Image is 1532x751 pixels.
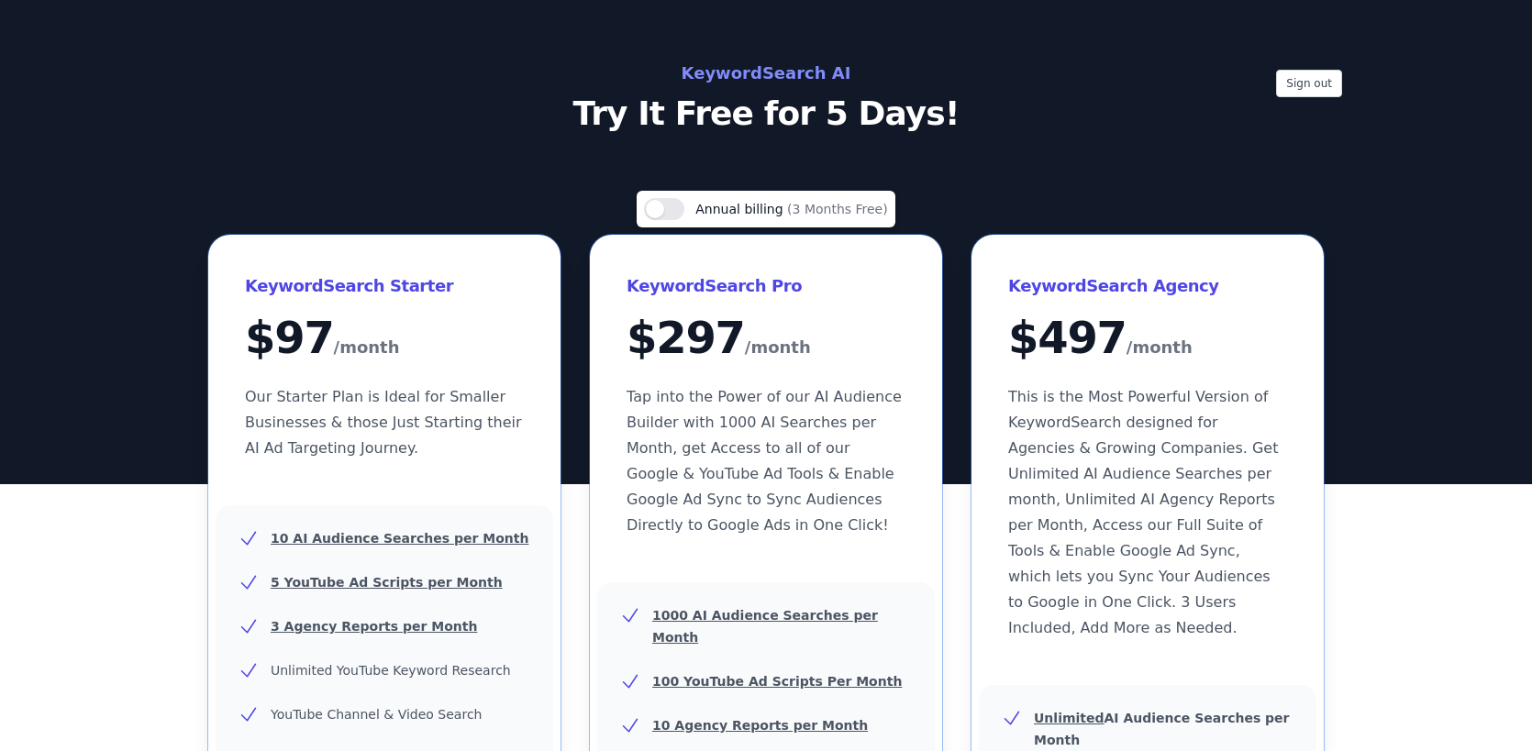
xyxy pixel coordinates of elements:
[627,271,905,301] h3: KeywordSearch Pro
[245,315,524,362] div: $ 97
[695,202,787,216] span: Annual billing
[1008,388,1278,636] span: This is the Most Powerful Version of KeywordSearch designed for Agencies & Growing Companies. Get...
[271,663,511,678] span: Unlimited YouTube Keyword Research
[271,531,528,546] u: 10 AI Audience Searches per Month
[1008,315,1287,362] div: $ 497
[1034,711,1290,747] b: AI Audience Searches per Month
[787,202,888,216] span: (3 Months Free)
[1276,70,1342,97] button: Sign out
[355,59,1177,88] h2: KeywordSearch AI
[652,608,878,645] u: 1000 AI Audience Searches per Month
[1008,271,1287,301] h3: KeywordSearch Agency
[245,271,524,301] h3: KeywordSearch Starter
[652,718,868,733] u: 10 Agency Reports per Month
[245,388,522,457] span: Our Starter Plan is Ideal for Smaller Businesses & those Just Starting their AI Ad Targeting Jour...
[652,674,902,689] u: 100 YouTube Ad Scripts Per Month
[1034,711,1105,725] u: Unlimited
[271,575,503,590] u: 5 YouTube Ad Scripts per Month
[627,315,905,362] div: $ 297
[271,619,477,634] u: 3 Agency Reports per Month
[745,333,811,362] span: /month
[627,388,902,534] span: Tap into the Power of our AI Audience Builder with 1000 AI Searches per Month, get Access to all ...
[1127,333,1193,362] span: /month
[355,95,1177,132] p: Try It Free for 5 Days!
[271,707,482,722] span: YouTube Channel & Video Search
[334,333,400,362] span: /month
